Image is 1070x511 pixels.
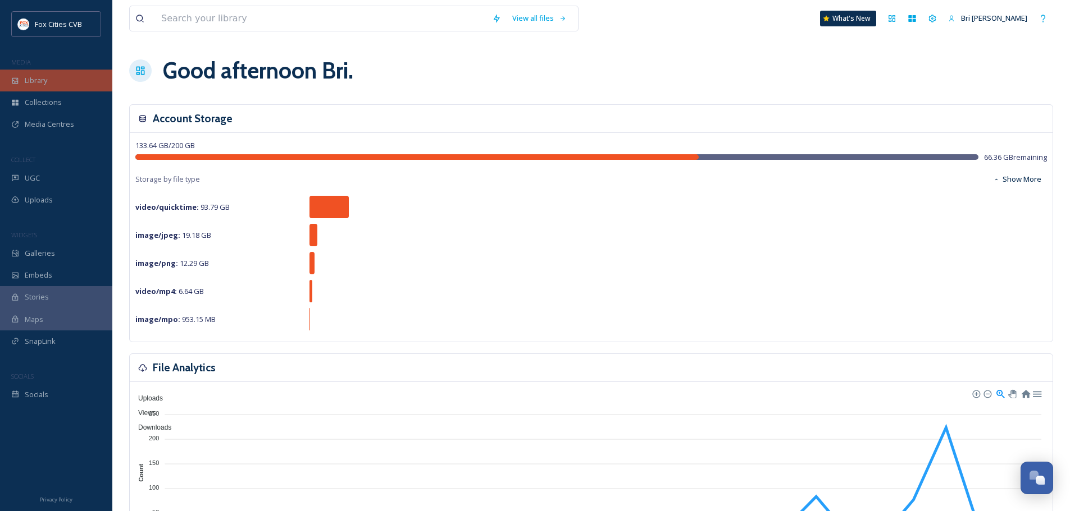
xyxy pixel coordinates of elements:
span: Storage by file type [135,174,200,185]
span: 19.18 GB [135,230,211,240]
span: 12.29 GB [135,258,209,268]
span: Downloads [130,423,171,431]
span: WIDGETS [11,231,37,239]
div: Panning [1008,390,1015,397]
span: Embeds [25,270,52,280]
a: Privacy Policy [40,492,72,505]
tspan: 100 [149,484,159,491]
a: View all files [507,7,572,29]
input: Search your library [156,6,486,31]
strong: image/png : [135,258,178,268]
div: Zoom In [972,389,980,397]
span: Fox Cities CVB [35,19,82,29]
span: SOCIALS [11,372,34,380]
span: 6.64 GB [135,286,204,296]
div: Zoom Out [983,389,991,397]
span: Media Centres [25,119,74,130]
span: MEDIA [11,58,31,66]
div: Reset Zoom [1021,388,1030,398]
span: Socials [25,389,48,400]
span: 953.15 MB [135,314,216,324]
span: Views [130,409,156,417]
span: Bri [PERSON_NAME] [961,13,1027,23]
span: Library [25,75,47,86]
tspan: 150 [149,459,159,466]
tspan: 200 [149,435,159,441]
span: 133.64 GB / 200 GB [135,140,195,150]
span: 93.79 GB [135,202,230,212]
span: Collections [25,97,62,108]
text: Count [138,464,144,482]
div: Selection Zoom [995,388,1005,398]
h1: Good afternoon Bri . [163,54,353,88]
span: Privacy Policy [40,496,72,503]
span: Maps [25,314,43,325]
a: What's New [820,11,876,26]
button: Open Chat [1021,462,1053,494]
div: Menu [1032,388,1041,398]
span: Uploads [130,394,163,402]
strong: video/mp4 : [135,286,177,296]
a: Bri [PERSON_NAME] [942,7,1033,29]
span: Uploads [25,195,53,205]
h3: Account Storage [153,111,233,127]
h3: File Analytics [153,360,216,376]
strong: image/mpo : [135,314,180,324]
span: Stories [25,292,49,302]
tspan: 250 [149,409,159,416]
strong: image/jpeg : [135,230,180,240]
strong: video/quicktime : [135,202,199,212]
span: COLLECT [11,155,35,164]
img: images.png [18,19,29,30]
span: SnapLink [25,336,56,347]
span: 66.36 GB remaining [984,152,1047,163]
button: Show More [987,168,1047,190]
span: UGC [25,173,40,183]
span: Galleries [25,248,55,259]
